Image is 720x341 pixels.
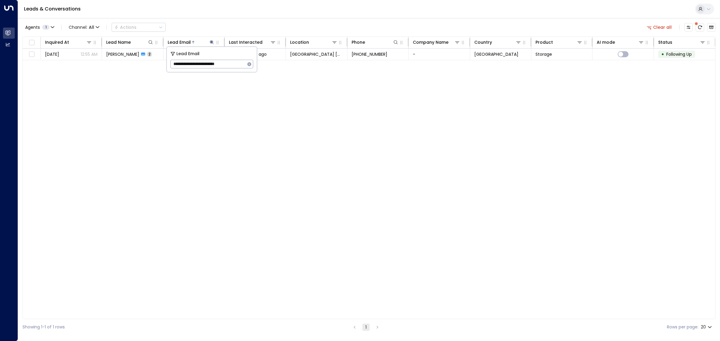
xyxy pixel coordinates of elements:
div: Product [535,39,583,46]
button: Archived Leads [707,23,715,31]
span: Channel: [66,23,102,31]
span: Yesterday [45,51,59,57]
div: Last Interacted [229,39,262,46]
div: Inquired At [45,39,92,46]
div: Lead Email [168,39,191,46]
div: Phone [352,39,365,46]
div: Product [535,39,553,46]
span: Agents [25,25,40,29]
span: All [89,25,94,30]
div: Status [658,39,706,46]
button: page 1 [362,324,370,331]
div: Inquired At [45,39,69,46]
span: 2 [147,52,152,57]
div: Location [290,39,337,46]
div: Country [474,39,492,46]
span: Storage [535,51,552,57]
div: Company Name [413,39,448,46]
span: +447359917425 [352,51,387,57]
span: Toggle select row [28,51,35,58]
div: Button group with a nested menu [112,23,166,32]
span: Lead Email [176,50,199,57]
div: 20 [701,323,713,331]
span: United Kingdom [474,51,518,57]
span: 1 [42,25,49,30]
div: • [661,49,664,59]
div: Location [290,39,309,46]
span: Daniel Booth [106,51,139,57]
span: Space Station Castle Bromwich [290,51,343,57]
div: AI mode [597,39,615,46]
span: Toggle select all [28,39,35,46]
td: - [409,49,470,60]
div: Status [658,39,672,46]
span: There are new threads available. Refresh the grid to view the latest updates. [696,23,704,31]
label: Rows per page: [667,324,698,330]
button: Channel:All [66,23,102,31]
button: Actions [112,23,166,32]
button: Agents1 [22,23,56,31]
div: Actions [114,25,136,30]
button: Customize [684,23,693,31]
div: Country [474,39,521,46]
div: Last Interacted [229,39,276,46]
div: Lead Email [168,39,215,46]
div: Lead Name [106,39,131,46]
nav: pagination navigation [351,323,381,331]
div: Showing 1-1 of 1 rows [22,324,65,330]
a: Leads & Conversations [24,5,81,12]
div: Lead Name [106,39,153,46]
div: Phone [352,39,399,46]
p: 12:55 AM [81,51,97,57]
button: Clear all [644,23,674,31]
span: Following Up [666,51,692,57]
div: Company Name [413,39,460,46]
div: AI mode [597,39,644,46]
